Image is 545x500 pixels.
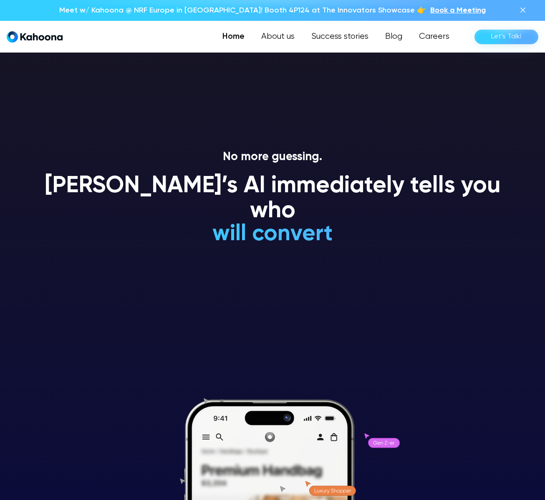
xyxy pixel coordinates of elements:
a: Home [214,28,253,45]
g: Gen Z-er [373,441,394,445]
g: Luxury Shopper [315,489,351,494]
span: Book a Meeting [430,7,486,14]
a: About us [253,28,303,45]
h1: [PERSON_NAME]’s AI immediately tells you who [35,174,510,224]
p: No more guessing. [35,150,510,164]
a: Book a Meeting [430,5,486,16]
a: home [7,31,63,43]
a: Blog [377,28,411,45]
a: Careers [411,28,458,45]
div: Let’s Talk! [491,30,522,43]
a: Let’s Talk! [474,30,538,44]
h1: is a loyal customer [150,226,396,251]
a: Success stories [303,28,377,45]
p: Meet w/ Kahoona @ NRF Europe in [GEOGRAPHIC_DATA]! Booth 4P124 at The Innovators Showcase 👉 [59,5,426,16]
